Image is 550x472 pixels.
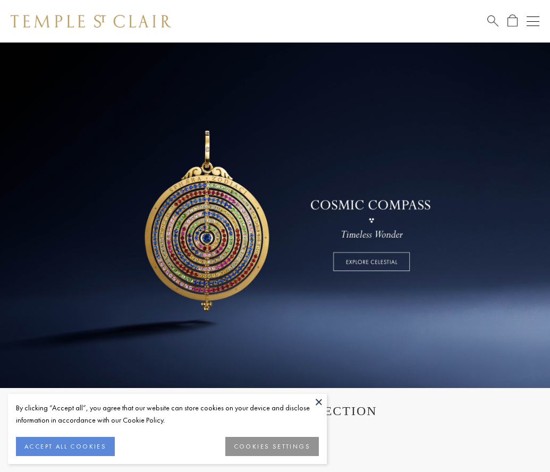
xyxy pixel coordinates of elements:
button: Open navigation [527,15,539,28]
a: Search [487,14,498,28]
button: ACCEPT ALL COOKIES [16,437,115,456]
div: By clicking “Accept all”, you agree that our website can store cookies on your device and disclos... [16,402,319,426]
img: Temple St. Clair [11,15,171,28]
button: COOKIES SETTINGS [225,437,319,456]
a: Open Shopping Bag [507,14,518,28]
